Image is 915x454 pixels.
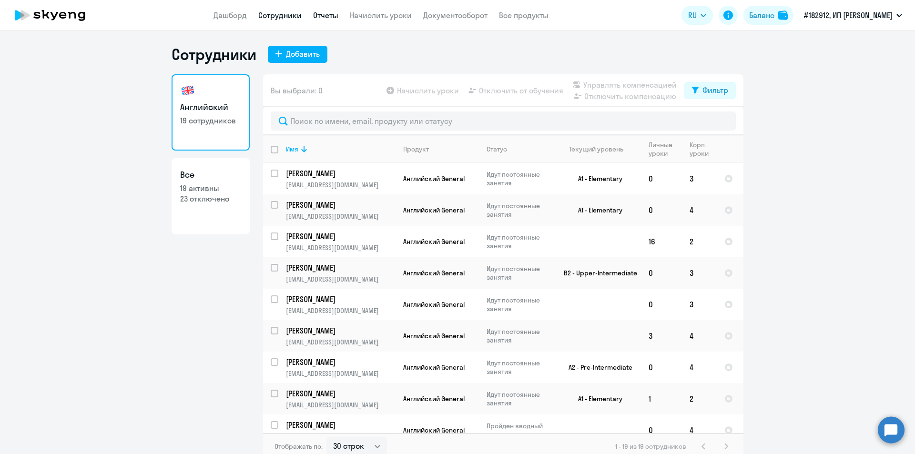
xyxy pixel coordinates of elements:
p: Идут постоянные занятия [487,202,552,219]
span: RU [688,10,697,21]
td: 16 [641,226,682,257]
td: 0 [641,257,682,289]
td: 3 [682,257,717,289]
a: [PERSON_NAME] [286,294,395,304]
span: 1 - 19 из 19 сотрудников [615,442,686,451]
p: [EMAIL_ADDRESS][DOMAIN_NAME] [286,212,395,221]
div: Продукт [403,145,429,153]
h3: Все [180,169,241,181]
a: [PERSON_NAME] [286,200,395,210]
div: Личные уроки [649,141,675,158]
span: Английский General [403,300,465,309]
img: balance [778,10,788,20]
a: Все продукты [499,10,549,20]
a: [PERSON_NAME] [286,420,395,430]
p: Идут постоянные занятия [487,264,552,282]
span: Английский General [403,237,465,246]
h3: Английский [180,101,241,113]
a: [PERSON_NAME] [286,325,395,336]
p: [PERSON_NAME] [286,200,394,210]
p: Идут постоянные занятия [487,170,552,187]
img: english [180,83,195,98]
p: [PERSON_NAME] [286,357,394,367]
td: 3 [682,289,717,320]
p: Идут постоянные занятия [487,296,552,313]
td: 2 [682,226,717,257]
h1: Сотрудники [172,45,256,64]
p: Идут постоянные занятия [487,233,552,250]
a: Документооборот [423,10,488,20]
td: 4 [682,194,717,226]
p: [PERSON_NAME] [286,231,394,242]
a: [PERSON_NAME] [286,357,395,367]
div: Текущий уровень [560,145,640,153]
span: Отображать по: [274,442,323,451]
p: 23 отключено [180,193,241,204]
p: [EMAIL_ADDRESS][DOMAIN_NAME] [286,369,395,378]
div: Статус [487,145,507,153]
p: [PERSON_NAME] [286,325,394,336]
div: Личные уроки [649,141,681,158]
span: Английский General [403,394,465,403]
p: [EMAIL_ADDRESS][DOMAIN_NAME] [286,432,395,441]
p: Идут постоянные занятия [487,390,552,407]
p: [EMAIL_ADDRESS][DOMAIN_NAME] [286,401,395,409]
p: [PERSON_NAME] [286,262,394,273]
p: [PERSON_NAME] [286,294,394,304]
p: [PERSON_NAME] [286,168,394,179]
td: B2 - Upper-Intermediate [552,257,641,289]
p: [EMAIL_ADDRESS][DOMAIN_NAME] [286,243,395,252]
button: #182912, ИП [PERSON_NAME] [799,4,907,27]
span: Английский General [403,426,465,434]
td: 0 [641,289,682,320]
div: Текущий уровень [569,145,623,153]
p: [EMAIL_ADDRESS][DOMAIN_NAME] [286,338,395,346]
a: Английский19 сотрудников [172,74,250,151]
p: [EMAIL_ADDRESS][DOMAIN_NAME] [286,181,395,189]
button: RU [681,6,713,25]
div: Фильтр [702,84,728,96]
td: 1 [641,383,682,414]
td: 0 [641,194,682,226]
a: Отчеты [313,10,338,20]
td: A1 - Elementary [552,383,641,414]
div: Корп. уроки [690,141,710,158]
span: Английский General [403,269,465,277]
span: Английский General [403,332,465,340]
div: Баланс [749,10,774,21]
p: 19 сотрудников [180,115,241,126]
td: 0 [641,352,682,383]
p: Пройден вводный урок [487,422,552,439]
p: #182912, ИП [PERSON_NAME] [804,10,893,21]
td: 4 [682,352,717,383]
td: 2 [682,383,717,414]
td: A1 - Elementary [552,163,641,194]
div: Корп. уроки [690,141,716,158]
td: 3 [641,320,682,352]
p: [PERSON_NAME] [286,388,394,399]
p: [PERSON_NAME] [286,420,394,430]
span: Английский General [403,206,465,214]
div: Имя [286,145,395,153]
button: Балансbalance [743,6,793,25]
span: Английский General [403,363,465,372]
button: Добавить [268,46,327,63]
span: Английский General [403,174,465,183]
p: [EMAIL_ADDRESS][DOMAIN_NAME] [286,275,395,283]
td: A2 - Pre-Intermediate [552,352,641,383]
div: Продукт [403,145,478,153]
div: Добавить [286,48,320,60]
td: 0 [641,414,682,446]
p: 19 активны [180,183,241,193]
a: Дашборд [213,10,247,20]
td: 4 [682,320,717,352]
div: Статус [487,145,552,153]
p: [EMAIL_ADDRESS][DOMAIN_NAME] [286,306,395,315]
a: Все19 активны23 отключено [172,158,250,234]
a: Начислить уроки [350,10,412,20]
p: Идут постоянные занятия [487,327,552,344]
a: [PERSON_NAME] [286,388,395,399]
a: Сотрудники [258,10,302,20]
button: Фильтр [684,82,736,99]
